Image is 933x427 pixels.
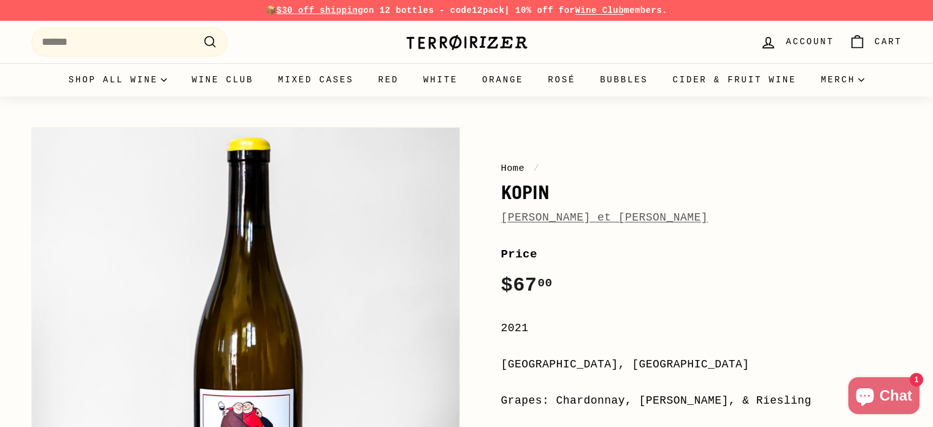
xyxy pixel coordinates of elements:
nav: breadcrumbs [501,161,902,176]
a: Red [366,63,411,96]
div: Primary [7,63,927,96]
a: Account [753,24,841,60]
a: [PERSON_NAME] et [PERSON_NAME] [501,211,708,224]
p: 📦 on 12 bottles - code | 10% off for members. [31,4,902,17]
span: Account [786,35,834,49]
summary: Shop all wine [56,63,180,96]
div: [GEOGRAPHIC_DATA], [GEOGRAPHIC_DATA] [501,356,902,374]
a: Rosé [536,63,588,96]
span: / [531,163,543,174]
span: $30 off shipping [277,6,364,15]
strong: 12pack [472,6,504,15]
a: Bubbles [588,63,660,96]
a: Home [501,163,525,174]
span: $67 [501,274,553,297]
a: Orange [470,63,536,96]
a: Mixed Cases [266,63,366,96]
div: 2021 [501,319,902,337]
a: White [411,63,470,96]
a: Cider & Fruit Wine [661,63,809,96]
summary: Merch [808,63,877,96]
inbox-online-store-chat: Shopify online store chat [845,377,923,417]
h1: Kopin [501,182,902,203]
a: Wine Club [575,6,624,15]
label: Price [501,245,902,264]
a: Cart [842,24,910,60]
div: Grapes: Chardonnay, [PERSON_NAME], & Riesling [501,392,902,410]
span: Cart [875,35,902,49]
a: Wine Club [179,63,266,96]
sup: 00 [537,276,552,290]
